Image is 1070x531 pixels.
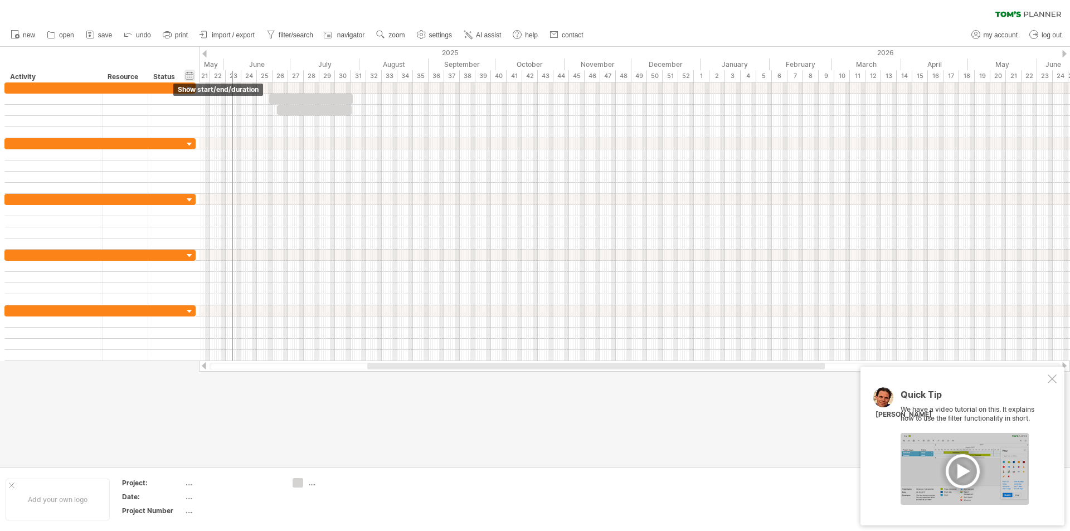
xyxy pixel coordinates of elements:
div: November 2025 [565,59,631,70]
span: open [59,31,74,39]
span: zoom [388,31,405,39]
div: 34 [397,70,413,82]
div: 48 [616,70,631,82]
div: 23 [226,70,241,82]
span: print [175,31,188,39]
a: open [44,28,77,42]
div: 24 [1053,70,1068,82]
div: 52 [678,70,694,82]
span: log out [1042,31,1062,39]
span: settings [429,31,452,39]
div: Project Number [122,506,183,515]
div: 38 [460,70,475,82]
div: 37 [444,70,460,82]
div: March 2026 [832,59,901,70]
div: 32 [366,70,382,82]
div: 26 [273,70,288,82]
div: 10 [834,70,850,82]
div: 36 [429,70,444,82]
div: .... [186,506,279,515]
div: 11 [850,70,865,82]
div: 18 [959,70,975,82]
div: 49 [631,70,647,82]
a: contact [547,28,587,42]
span: save [98,31,112,39]
div: 12 [865,70,881,82]
div: September 2025 [429,59,495,70]
span: navigator [337,31,364,39]
div: 33 [382,70,397,82]
div: January 2026 [701,59,770,70]
div: July 2025 [290,59,359,70]
div: Project: [122,478,183,488]
a: AI assist [461,28,504,42]
a: print [160,28,191,42]
span: filter/search [279,31,313,39]
span: help [525,31,538,39]
div: 30 [335,70,351,82]
div: 13 [881,70,897,82]
div: 15 [912,70,928,82]
div: Add your own logo [6,479,110,520]
a: help [510,28,541,42]
div: 44 [553,70,569,82]
span: AI assist [476,31,501,39]
div: .... [186,478,279,488]
a: zoom [373,28,408,42]
div: 5 [756,70,772,82]
div: Date: [122,492,183,501]
div: [PERSON_NAME] [876,410,932,420]
div: April 2026 [901,59,968,70]
div: 23 [1037,70,1053,82]
a: undo [121,28,154,42]
div: 39 [475,70,491,82]
div: 4 [741,70,756,82]
div: 19 [975,70,990,82]
div: October 2025 [495,59,565,70]
div: 42 [522,70,538,82]
div: 17 [943,70,959,82]
a: my account [969,28,1021,42]
div: Status [153,71,177,82]
div: December 2025 [631,59,701,70]
a: save [83,28,115,42]
a: settings [414,28,455,42]
div: 7 [787,70,803,82]
div: 40 [491,70,507,82]
span: import / export [212,31,255,39]
div: May 2026 [968,59,1037,70]
div: 41 [507,70,522,82]
span: contact [562,31,583,39]
div: 9 [819,70,834,82]
div: 27 [288,70,304,82]
div: 43 [538,70,553,82]
div: 51 [663,70,678,82]
div: .... [309,478,369,488]
div: Resource [108,71,142,82]
div: 46 [585,70,600,82]
div: We have a video tutorial on this. It explains how to use the filter functionality in short. [901,390,1045,505]
a: import / export [197,28,258,42]
div: February 2026 [770,59,832,70]
div: 1 [694,70,709,82]
a: log out [1027,28,1065,42]
a: navigator [322,28,368,42]
a: filter/search [264,28,317,42]
div: 29 [319,70,335,82]
div: 28 [304,70,319,82]
div: 14 [897,70,912,82]
div: 21 [1006,70,1022,82]
div: 47 [600,70,616,82]
div: June 2025 [223,59,290,70]
div: 31 [351,70,366,82]
div: 25 [257,70,273,82]
div: 22 [1022,70,1037,82]
div: August 2025 [359,59,429,70]
span: show start/end/duration [178,85,259,94]
div: 3 [725,70,741,82]
div: 21 [194,70,210,82]
div: 6 [772,70,787,82]
div: 2 [709,70,725,82]
span: new [23,31,35,39]
div: 50 [647,70,663,82]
